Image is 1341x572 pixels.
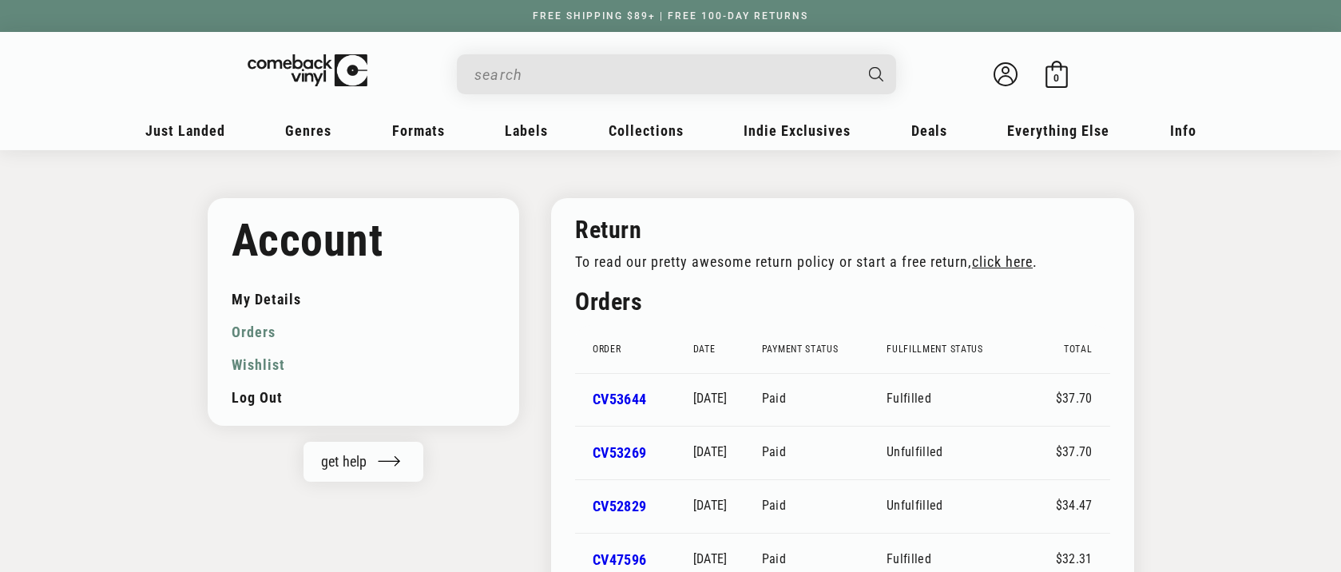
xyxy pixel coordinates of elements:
[972,254,1033,270] a: click here
[1037,325,1109,373] th: Total
[1037,479,1109,533] td: $34.47
[887,426,1037,479] td: Unfulfilled
[392,122,445,139] span: Formats
[575,325,693,373] th: Order
[693,444,728,459] time: [DATE]
[911,122,947,139] span: Deals
[285,122,331,139] span: Genres
[1007,122,1109,139] span: Everything Else
[855,54,898,94] button: Search
[1037,373,1109,427] td: $37.70
[145,122,225,139] span: Just Landed
[762,479,887,533] td: Paid
[609,122,684,139] span: Collections
[505,122,548,139] span: Labels
[593,391,646,407] a: Order number CV53644
[693,551,728,566] time: [DATE]
[693,391,728,406] time: [DATE]
[762,426,887,479] td: Paid
[232,214,496,267] h1: Account
[575,253,1084,270] p: To read our pretty awesome return policy or start a free return, .
[1170,122,1196,139] span: Info
[593,551,646,568] a: Order number CV47596
[744,122,851,139] span: Indie Exclusives
[693,325,762,373] th: Date
[1053,72,1059,84] span: 0
[762,373,887,427] td: Paid
[887,325,1037,373] th: Fulfillment status
[304,442,423,482] button: get help
[693,498,728,513] time: [DATE]
[232,348,496,381] a: Wishlist
[474,58,853,91] input: When autocomplete results are available use up and down arrows to review and enter to select
[575,286,1109,317] h2: Orders
[232,381,496,414] a: Log out
[575,214,1084,245] h2: Return
[517,10,824,22] a: FREE SHIPPING $89+ | FREE 100-DAY RETURNS
[232,316,496,348] a: Orders
[1037,426,1109,479] td: $37.70
[887,373,1037,427] td: Fulfilled
[593,498,646,514] a: Order number CV52829
[593,444,646,461] a: Order number CV53269
[887,479,1037,533] td: Unfulfilled
[232,283,496,316] a: My Details
[762,325,887,373] th: Payment status
[457,54,896,94] div: Search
